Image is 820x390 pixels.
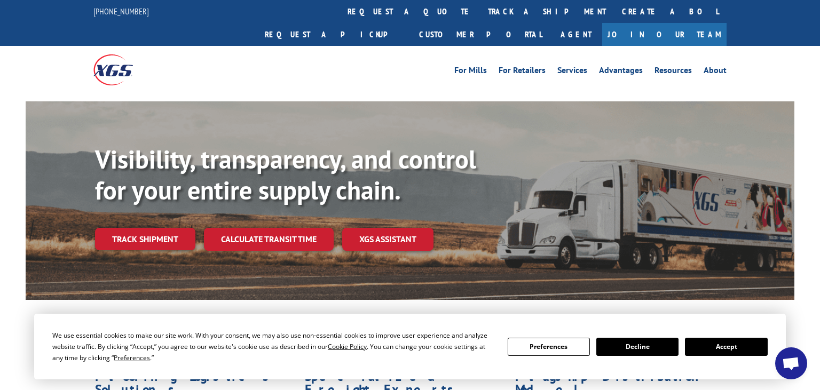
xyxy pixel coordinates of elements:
a: Track shipment [95,228,195,250]
a: Services [557,66,587,78]
a: Customer Portal [411,23,550,46]
a: XGS ASSISTANT [342,228,433,251]
a: For Mills [454,66,487,78]
a: For Retailers [499,66,546,78]
a: Request a pickup [257,23,411,46]
div: We use essential cookies to make our site work. With your consent, we may also use non-essential ... [52,330,494,363]
b: Visibility, transparency, and control for your entire supply chain. [95,142,476,206]
div: Cookie Consent Prompt [34,314,786,379]
button: Decline [596,338,679,356]
span: Preferences [114,353,150,362]
a: About [704,66,727,78]
div: Open chat [775,347,807,379]
span: Cookie Policy [328,342,367,351]
a: Agent [550,23,602,46]
button: Preferences [508,338,590,356]
a: Resources [655,66,692,78]
a: [PHONE_NUMBER] [93,6,149,17]
a: Calculate transit time [204,228,334,251]
button: Accept [685,338,767,356]
a: Join Our Team [602,23,727,46]
a: Advantages [599,66,643,78]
